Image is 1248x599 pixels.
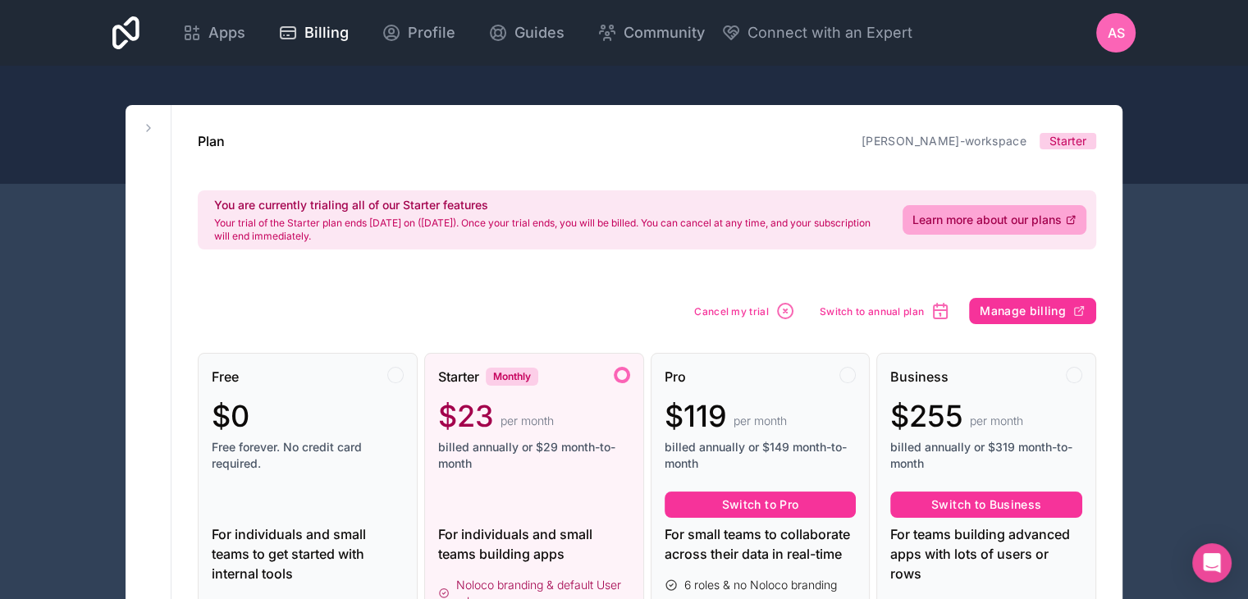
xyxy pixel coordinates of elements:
[212,524,404,583] div: For individuals and small teams to get started with internal tools
[665,439,857,472] span: billed annually or $149 month-to-month
[684,577,837,593] span: 6 roles & no Noloco branding
[514,21,565,44] span: Guides
[408,21,455,44] span: Profile
[438,367,479,386] span: Starter
[169,15,258,51] a: Apps
[214,217,883,243] p: Your trial of the Starter plan ends [DATE] on ([DATE]). Once your trial ends, you will be billed....
[438,400,494,432] span: $23
[501,413,554,429] span: per month
[890,439,1082,472] span: billed annually or $319 month-to-month
[688,295,801,327] button: Cancel my trial
[970,413,1023,429] span: per month
[665,367,686,386] span: Pro
[665,492,857,518] button: Switch to Pro
[721,21,912,44] button: Connect with an Expert
[890,524,1082,583] div: For teams building advanced apps with lots of users or rows
[890,367,949,386] span: Business
[862,134,1026,148] a: [PERSON_NAME]-workspace
[208,21,245,44] span: Apps
[747,21,912,44] span: Connect with an Expert
[734,413,787,429] span: per month
[814,295,956,327] button: Switch to annual plan
[624,21,705,44] span: Community
[438,524,630,564] div: For individuals and small teams building apps
[475,15,578,51] a: Guides
[1108,23,1125,43] span: AS
[265,15,362,51] a: Billing
[368,15,469,51] a: Profile
[214,197,883,213] h2: You are currently trialing all of our Starter features
[1192,543,1232,583] div: Open Intercom Messenger
[820,305,924,318] span: Switch to annual plan
[665,400,727,432] span: $119
[890,400,963,432] span: $255
[694,305,769,318] span: Cancel my trial
[665,524,857,564] div: For small teams to collaborate across their data in real-time
[903,205,1086,235] a: Learn more about our plans
[198,131,225,151] h1: Plan
[1049,133,1086,149] span: Starter
[486,368,538,386] div: Monthly
[438,439,630,472] span: billed annually or $29 month-to-month
[212,367,239,386] span: Free
[890,492,1082,518] button: Switch to Business
[304,21,349,44] span: Billing
[584,15,718,51] a: Community
[969,298,1096,324] button: Manage billing
[212,400,249,432] span: $0
[212,439,404,472] span: Free forever. No credit card required.
[980,304,1066,318] span: Manage billing
[912,212,1062,228] span: Learn more about our plans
